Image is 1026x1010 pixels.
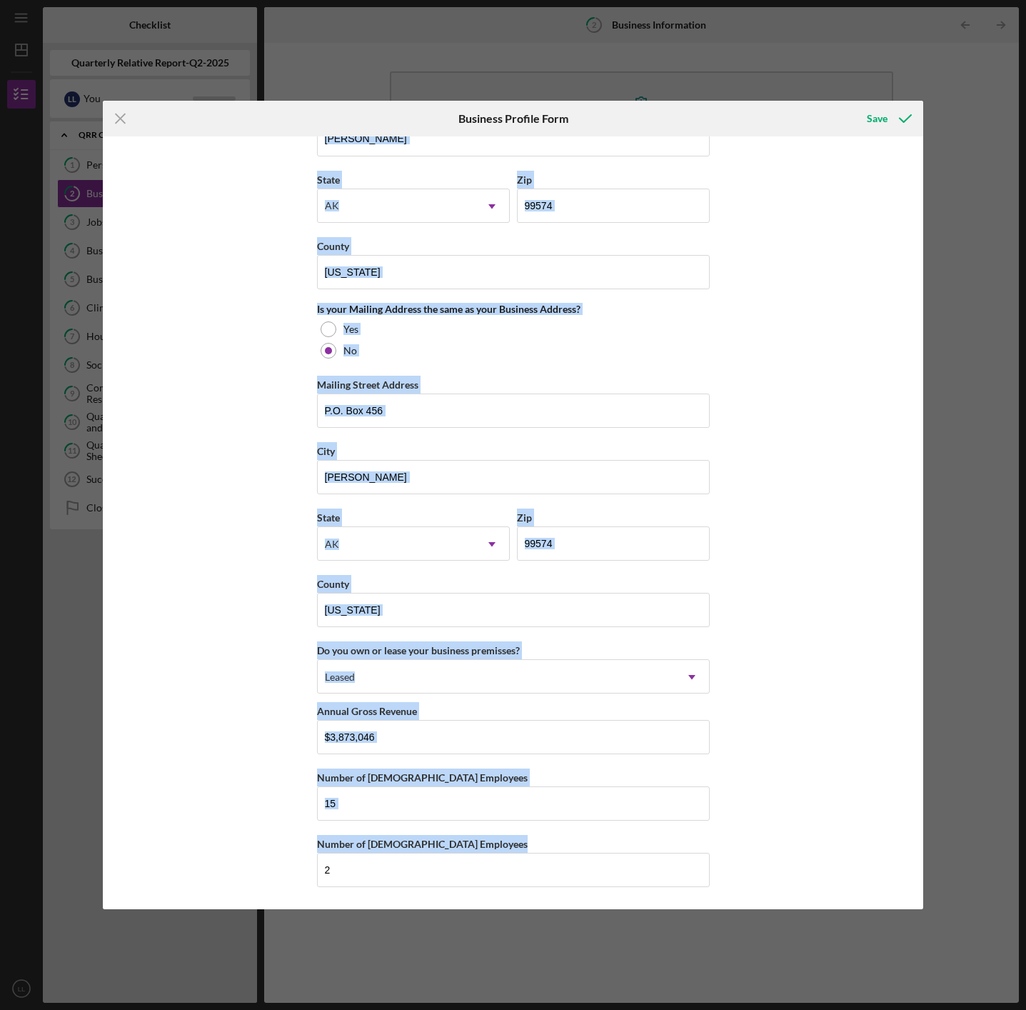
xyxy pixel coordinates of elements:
div: AK [325,200,339,211]
label: Zip [517,511,532,524]
label: No [343,345,357,356]
label: Zip [517,174,532,186]
div: Save [867,104,887,133]
label: Annual Gross Revenue [317,705,417,717]
button: Save [853,104,923,133]
div: Leased [325,671,355,683]
label: County [317,578,349,590]
label: Number of [DEMOGRAPHIC_DATA] Employees [317,838,528,850]
div: AK [325,539,339,550]
div: Is your Mailing Address the same as your Business Address? [317,304,710,315]
h6: Business Profile Form [458,112,568,125]
label: Mailing Street Address [317,379,418,391]
label: City [317,445,335,457]
label: County [317,240,349,252]
label: Yes [343,324,358,335]
label: Number of [DEMOGRAPHIC_DATA] Employees [317,771,528,784]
